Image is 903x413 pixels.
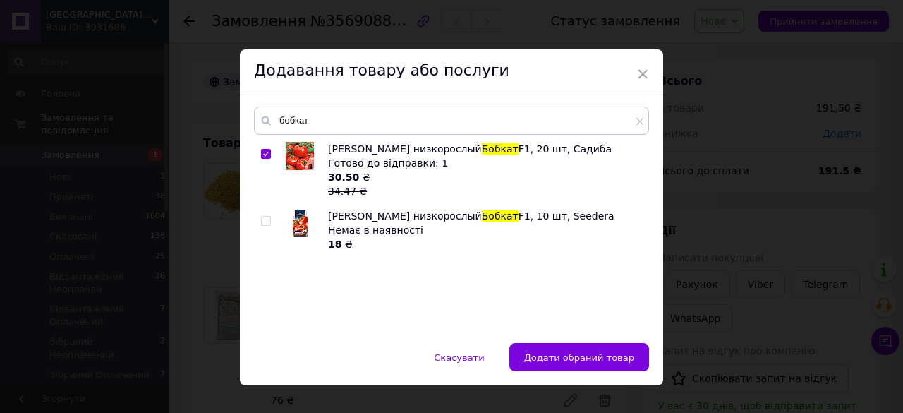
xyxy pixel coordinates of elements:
img: Семена Томат низкорослый Бобкат F1, 20 шт, Садиба [286,142,314,170]
button: Скасувати [419,343,499,371]
span: Додати обраний товар [524,352,634,363]
span: 34.47 ₴ [328,186,367,197]
b: 18 [328,239,341,250]
span: F1, 20 шт, Садиба [519,143,612,155]
button: Додати обраний товар [509,343,649,371]
span: [PERSON_NAME] низкорослый [328,143,482,155]
span: Бобкат [482,143,519,155]
div: Готово до відправки: 1 [328,156,641,170]
span: [PERSON_NAME] низкорослый [328,210,482,222]
span: × [636,62,649,86]
img: Семена Томат низкорослый Бобкат F1, 10 шт, Seedera [293,210,308,237]
div: ₴ [328,170,641,198]
b: 30.50 [328,172,359,183]
div: Додавання товару або послуги [240,49,663,92]
span: F1, 10 шт, Seedera [519,210,614,222]
span: Бобкат [482,210,519,222]
span: Скасувати [434,352,484,363]
div: ₴ [328,237,641,251]
input: Пошук за товарами та послугами [254,107,649,135]
div: Немає в наявності [328,223,641,237]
